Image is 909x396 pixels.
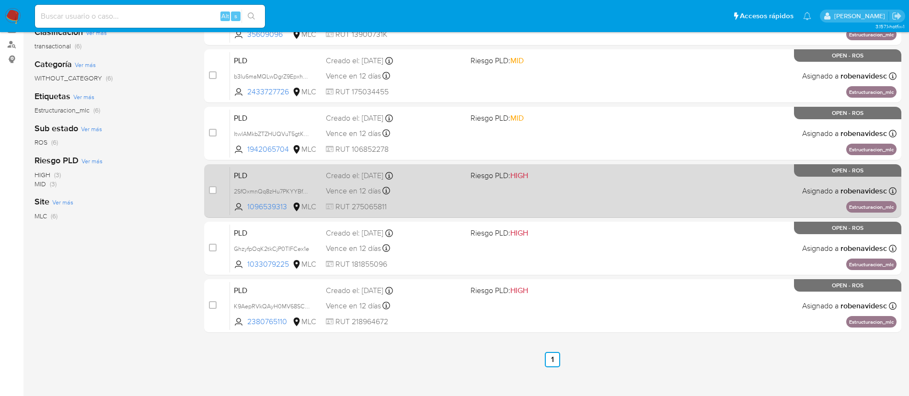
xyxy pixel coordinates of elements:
[834,11,888,21] p: rociodaniela.benavidescatalan@mercadolibre.cl
[35,10,265,23] input: Buscar usuario o caso...
[875,23,904,30] span: 3.157.1-hotfix-1
[234,11,237,21] span: s
[740,11,794,21] span: Accesos rápidos
[803,12,811,20] a: Notificaciones
[221,11,229,21] span: Alt
[242,10,261,23] button: search-icon
[892,11,902,21] a: Salir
